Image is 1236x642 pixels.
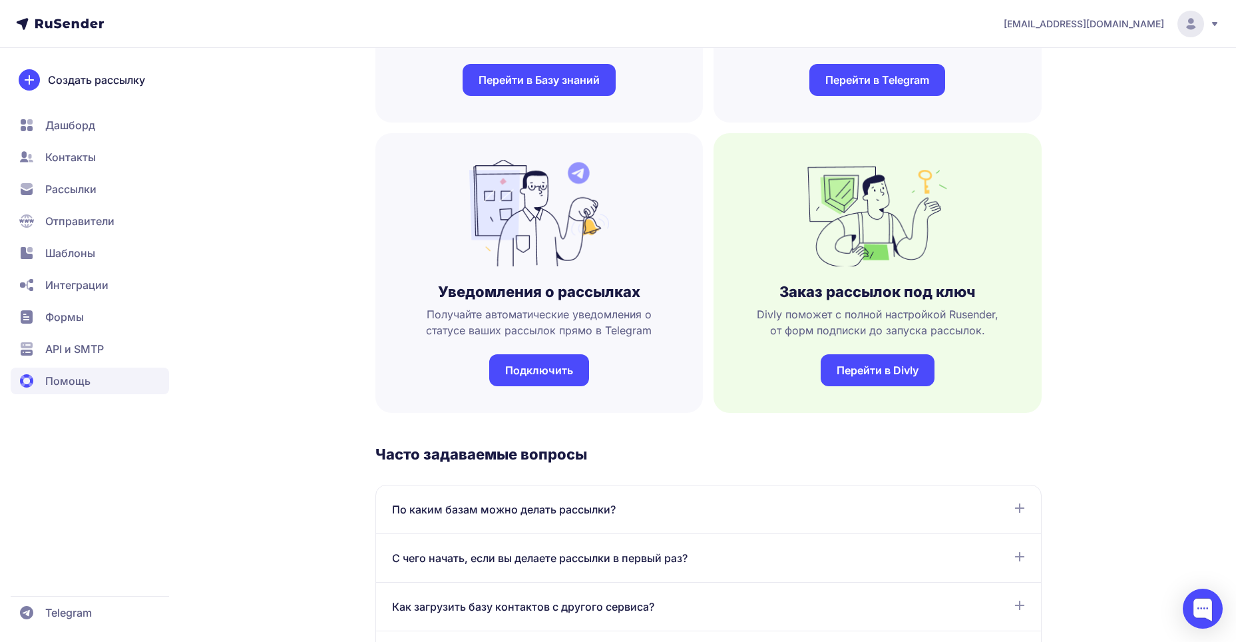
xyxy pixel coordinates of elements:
span: Формы [45,309,84,325]
span: Получайте автоматические уведомления о статусе ваших рассылок прямо в Telegram [397,306,682,338]
span: Шаблоны [45,245,95,261]
h3: Часто задаваемые вопросы [375,445,1042,464]
a: Перейти в Telegram [809,64,945,96]
span: [EMAIL_ADDRESS][DOMAIN_NAME] [1004,17,1164,31]
span: Создать рассылку [48,72,145,88]
span: Отправители [45,213,114,229]
span: Рассылки [45,181,97,197]
a: Перейти в Базу знаний [463,64,616,96]
span: API и SMTP [45,341,104,357]
a: Перейти в Divly [821,354,934,386]
h3: Заказ рассылок под ключ [779,282,975,301]
span: По каким базам можно делать рассылки? [392,501,616,517]
span: Интеграции [45,277,108,293]
span: Дашборд [45,117,95,133]
span: Telegram [45,605,92,621]
span: Divly поможет с полной настройкой Rusender, от форм подписки до запуска рассылок. [735,306,1020,338]
img: no_photo [469,160,609,266]
span: Помощь [45,373,91,389]
span: Контакты [45,149,96,165]
a: Telegram [11,599,169,626]
span: Как загрузить базу контактов с другого сервиса? [392,599,654,615]
a: Подключить [489,354,589,386]
h3: Уведомления о рассылках [438,282,640,301]
span: С чего начать, если вы делаете рассылки в первый раз? [392,550,688,566]
img: no_photo [807,160,947,266]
